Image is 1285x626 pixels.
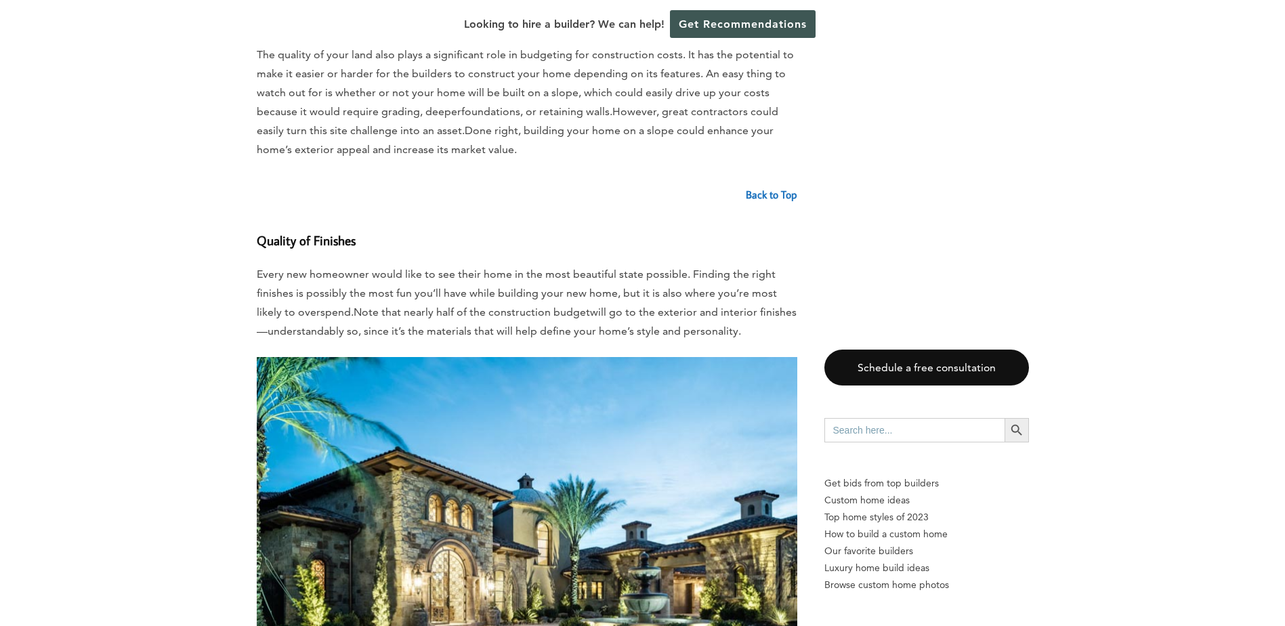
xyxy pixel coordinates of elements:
a: Schedule a free consultation [824,350,1029,385]
a: Top home styles of 2023 [824,509,1029,526]
span: foundations, or retaining walls. [461,105,612,118]
a: Get Recommendations [670,10,816,38]
span: Every new homeowner would like to see their home in the most beautiful state possible. Finding th... [257,268,777,318]
input: Search here... [824,418,1005,442]
p: Get bids from top builders [824,475,1029,492]
svg: Search [1009,423,1024,438]
a: Custom home ideas [824,492,1029,509]
h4: Quality of Finishes [257,217,797,250]
b: Note that nearly half of the construction budget [354,306,590,318]
a: Luxury home build ideas [824,560,1029,577]
a: How to build a custom home [824,526,1029,543]
span: Done right, building your home on a slope could enhance your home’s exterior appeal and increase ... [257,124,774,156]
a: Our favorite builders [824,543,1029,560]
a: Browse custom home photos [824,577,1029,593]
a: Back to Top [746,188,797,201]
